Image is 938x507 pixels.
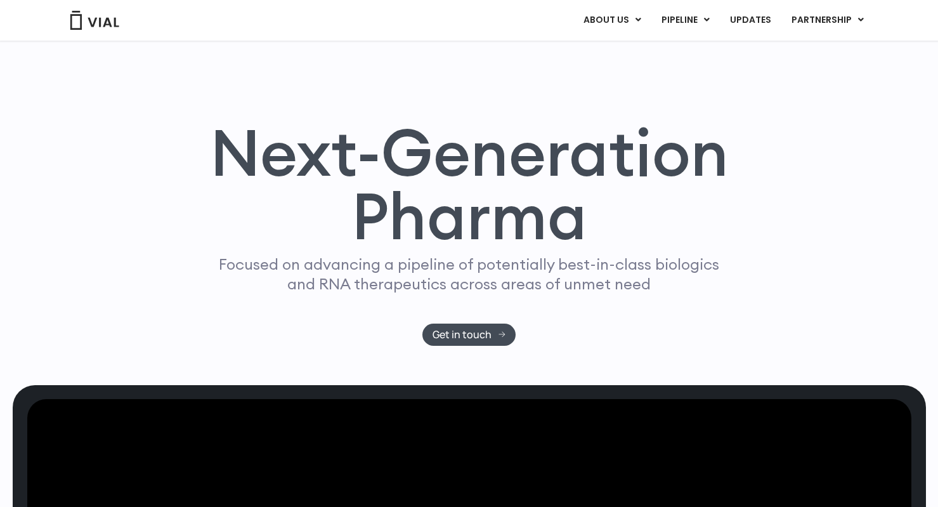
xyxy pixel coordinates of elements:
[781,10,874,31] a: PARTNERSHIPMenu Toggle
[214,254,725,294] p: Focused on advancing a pipeline of potentially best-in-class biologics and RNA therapeutics acros...
[433,330,492,339] span: Get in touch
[573,10,651,31] a: ABOUT USMenu Toggle
[720,10,781,31] a: UPDATES
[651,10,719,31] a: PIPELINEMenu Toggle
[69,11,120,30] img: Vial Logo
[422,324,516,346] a: Get in touch
[195,121,744,249] h1: Next-Generation Pharma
